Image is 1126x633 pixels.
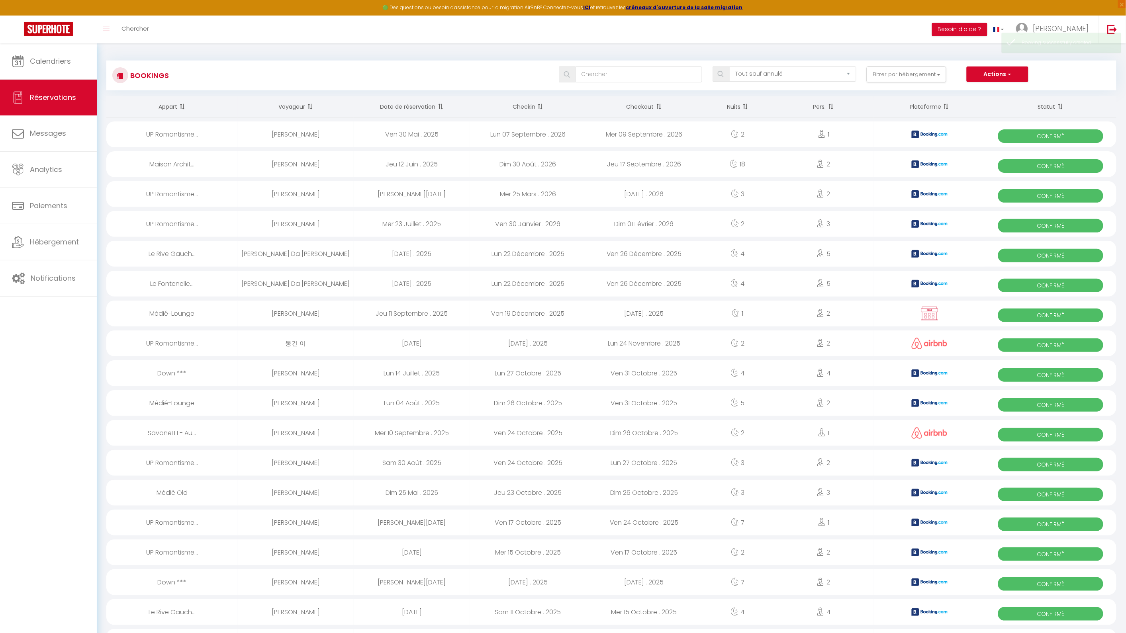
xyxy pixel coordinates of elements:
img: logout [1107,24,1117,34]
span: [PERSON_NAME] [1033,23,1089,33]
span: Calendriers [30,56,71,66]
th: Sort by status [985,96,1116,117]
span: Notifications [31,273,76,283]
th: Sort by nights [702,96,773,117]
span: Paiements [30,201,67,211]
th: Sort by booking date [354,96,470,117]
a: ... [PERSON_NAME] [1010,16,1099,43]
th: Sort by channel [874,96,985,117]
a: créneaux d'ouverture de la salle migration [626,4,743,11]
div: Booking successfully created [1022,39,1113,47]
img: Super Booking [24,22,73,36]
a: Chercher [116,16,155,43]
th: Sort by people [773,96,874,117]
th: Sort by checkout [586,96,703,117]
th: Sort by checkin [470,96,586,117]
button: Actions [967,66,1028,82]
a: ICI [583,4,590,11]
th: Sort by guest [238,96,354,117]
button: Besoin d'aide ? [932,23,987,36]
span: Messages [30,128,66,138]
img: ... [1016,23,1028,35]
button: Filtrer par hébergement [867,66,946,82]
h3: Bookings [128,66,169,84]
iframe: Chat [1092,597,1120,627]
th: Sort by rentals [106,96,238,117]
span: Hébergement [30,237,79,247]
button: Ouvrir le widget de chat LiveChat [6,3,30,27]
span: Chercher [121,24,149,33]
input: Chercher [576,66,703,82]
span: Analytics [30,164,62,174]
span: Réservations [30,92,76,102]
